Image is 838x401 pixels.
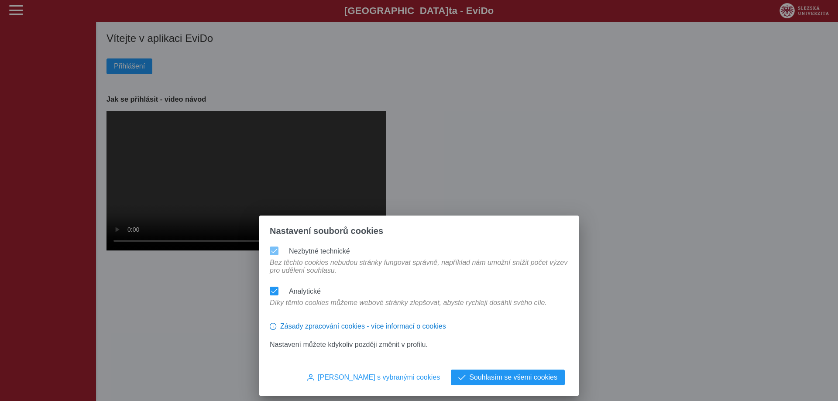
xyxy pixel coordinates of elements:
[266,299,550,315] div: Díky těmto cookies můžeme webové stránky zlepšovat, abyste rychleji dosáhli svého cíle.
[266,259,572,283] div: Bez těchto cookies nebudou stránky fungovat správně, například nám umožní snížit počet výzev pro ...
[289,288,321,295] label: Analytické
[270,326,446,333] a: Zásady zpracování cookies - více informací o cookies
[289,247,350,255] label: Nezbytné technické
[280,322,446,330] span: Zásady zpracování cookies - více informací o cookies
[451,370,565,385] button: Souhlasím se všemi cookies
[469,374,557,381] span: Souhlasím se všemi cookies
[270,319,446,334] button: Zásady zpracování cookies - více informací o cookies
[318,374,440,381] span: [PERSON_NAME] s vybranými cookies
[270,341,568,349] p: Nastavení můžete kdykoliv později změnit v profilu.
[300,370,447,385] button: [PERSON_NAME] s vybranými cookies
[270,226,383,236] span: Nastavení souborů cookies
